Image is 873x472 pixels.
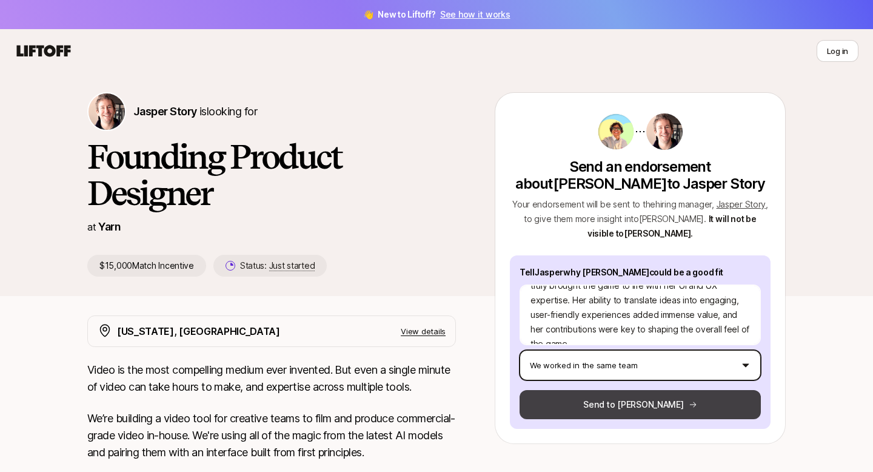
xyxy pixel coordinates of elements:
[89,93,125,130] img: Jasper Story
[646,113,683,150] img: Jasper Story
[363,7,510,22] span: 👋 New to Liftoff?
[87,362,456,396] p: Video is the most compelling medium ever invented. But even a single minute of video can take hou...
[87,138,456,211] h1: Founding Product Designer
[87,255,206,277] p: $15,000 Match Incentive
[240,258,315,273] p: Status:
[520,265,761,280] p: Tell Jasper why [PERSON_NAME] could be a good fit
[817,40,858,62] button: Log in
[440,9,510,19] a: See how it works
[512,199,768,224] span: Your endorsement will be sent to the hiring manager , , to give them more insight into [PERSON_NA...
[717,199,766,209] span: Jasper Story
[117,323,280,339] p: [US_STATE], [GEOGRAPHIC_DATA]
[133,105,197,118] span: Jasper Story
[520,390,761,419] button: Send to [PERSON_NAME]
[87,219,96,235] p: at
[520,285,761,345] textarea: I had the pleasure of working with [PERSON_NAME] in my previous organisation, and what stood out ...
[133,103,257,120] p: is looking for
[401,325,446,337] p: View details
[98,220,121,233] a: Yarn
[269,260,315,271] span: Just started
[510,158,771,192] p: Send an endorsement about [PERSON_NAME] to Jasper Story
[598,113,634,150] img: 97a88840_ac93_4e2b_b556_5dd80606a276.jpg
[87,410,456,461] p: We’re building a video tool for creative teams to film and produce commercial-grade video in-hous...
